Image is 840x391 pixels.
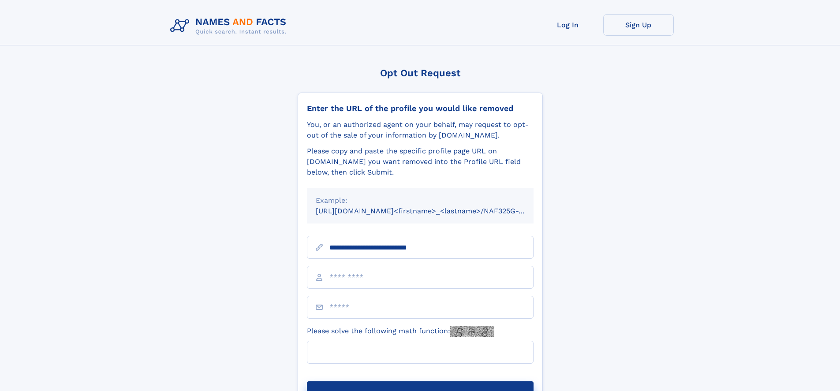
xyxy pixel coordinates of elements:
div: You, or an authorized agent on your behalf, may request to opt-out of the sale of your informatio... [307,119,534,141]
a: Sign Up [603,14,674,36]
div: Please copy and paste the specific profile page URL on [DOMAIN_NAME] you want removed into the Pr... [307,146,534,178]
div: Opt Out Request [298,67,543,78]
img: Logo Names and Facts [167,14,294,38]
div: Example: [316,195,525,206]
label: Please solve the following math function: [307,326,494,337]
a: Log In [533,14,603,36]
div: Enter the URL of the profile you would like removed [307,104,534,113]
small: [URL][DOMAIN_NAME]<firstname>_<lastname>/NAF325G-xxxxxxxx [316,207,550,215]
